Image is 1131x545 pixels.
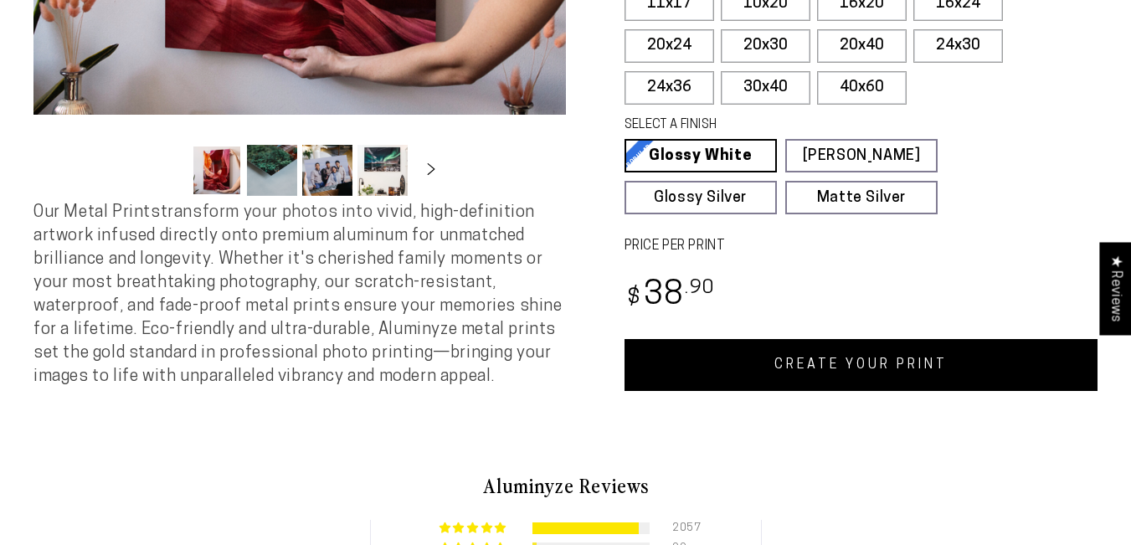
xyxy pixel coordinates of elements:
a: Glossy White [625,139,777,172]
a: Glossy Silver [625,181,777,214]
span: Our Metal Prints transform your photos into vivid, high-definition artwork infused directly onto ... [33,204,563,385]
button: Load image 3 in gallery view [302,145,352,196]
legend: SELECT A FINISH [625,116,902,135]
button: Load image 1 in gallery view [192,145,242,196]
bdi: 38 [625,280,716,312]
h2: Aluminyze Reviews [77,471,1055,500]
a: Matte Silver [785,181,938,214]
label: 20x24 [625,29,714,63]
button: Load image 4 in gallery view [357,145,408,196]
label: 20x40 [817,29,907,63]
div: 2057 [672,522,692,534]
label: PRICE PER PRINT [625,237,1098,256]
button: Slide right [413,152,450,188]
a: CREATE YOUR PRINT [625,339,1098,391]
label: 30x40 [721,71,810,105]
div: 91% (2057) reviews with 5 star rating [440,522,509,535]
label: 20x30 [721,29,810,63]
label: 40x60 [817,71,907,105]
sup: .90 [685,279,715,298]
a: [PERSON_NAME] [785,139,938,172]
span: $ [627,287,641,310]
button: Slide left [150,152,187,188]
label: 24x30 [913,29,1003,63]
label: 24x36 [625,71,714,105]
div: Click to open Judge.me floating reviews tab [1099,242,1131,335]
button: Load image 2 in gallery view [247,145,297,196]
